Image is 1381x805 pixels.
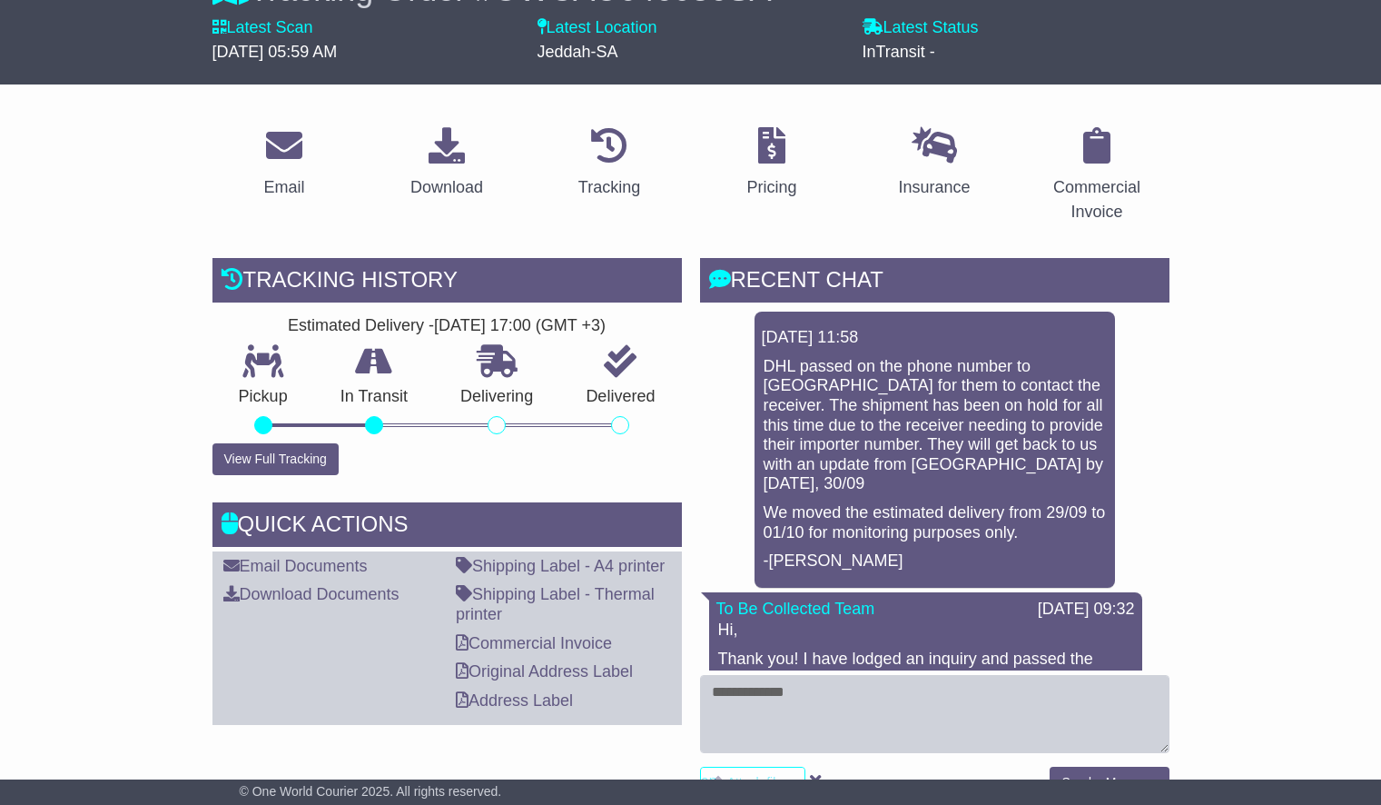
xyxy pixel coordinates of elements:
a: Commercial Invoice [1025,121,1169,231]
a: To Be Collected Team [716,600,875,618]
a: Commercial Invoice [456,634,612,652]
a: Original Address Label [456,662,633,681]
div: Email [263,175,304,200]
div: RECENT CHAT [700,258,1169,307]
div: Estimated Delivery - [212,316,682,336]
div: Pricing [746,175,796,200]
div: Quick Actions [212,502,682,552]
a: Shipping Label - A4 printer [456,557,665,575]
a: Shipping Label - Thermal printer [456,585,655,623]
span: InTransit - [863,43,935,61]
a: Tracking [567,121,652,206]
span: [DATE] 05:59 AM [212,43,338,61]
div: Tracking [578,175,640,200]
a: Insurance [886,121,981,206]
span: © One World Courier 2025. All rights reserved. [240,784,502,799]
div: [DATE] 09:32 [1038,600,1135,620]
a: Download Documents [223,585,400,603]
div: Tracking history [212,258,682,307]
a: Pricing [735,121,808,206]
div: Download [410,175,483,200]
button: Send a Message [1050,767,1169,799]
p: Pickup [212,387,314,407]
p: Delivering [434,387,559,407]
p: We moved the estimated delivery from 29/09 to 01/10 for monitoring purposes only. [764,503,1106,542]
a: Email Documents [223,557,368,575]
div: [DATE] 11:58 [762,328,1108,348]
div: Insurance [898,175,970,200]
p: In Transit [314,387,434,407]
label: Latest Location [538,18,657,38]
div: Commercial Invoice [1037,175,1158,224]
a: Email [252,121,316,206]
button: View Full Tracking [212,443,339,475]
p: -[PERSON_NAME] [764,552,1106,571]
p: Thank you! I have lodged an inquiry and passed the information to DHL. [718,650,1133,689]
span: Jeddah-SA [538,43,618,61]
p: DHL passed on the phone number to [GEOGRAPHIC_DATA] for them to contact the receiver. The shipmen... [764,357,1106,494]
p: Delivered [559,387,681,407]
a: Address Label [456,691,573,710]
div: [DATE] 17:00 (GMT +3) [434,316,606,336]
label: Latest Scan [212,18,313,38]
p: Hi, [718,621,1133,641]
a: Download [399,121,495,206]
label: Latest Status [863,18,979,38]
